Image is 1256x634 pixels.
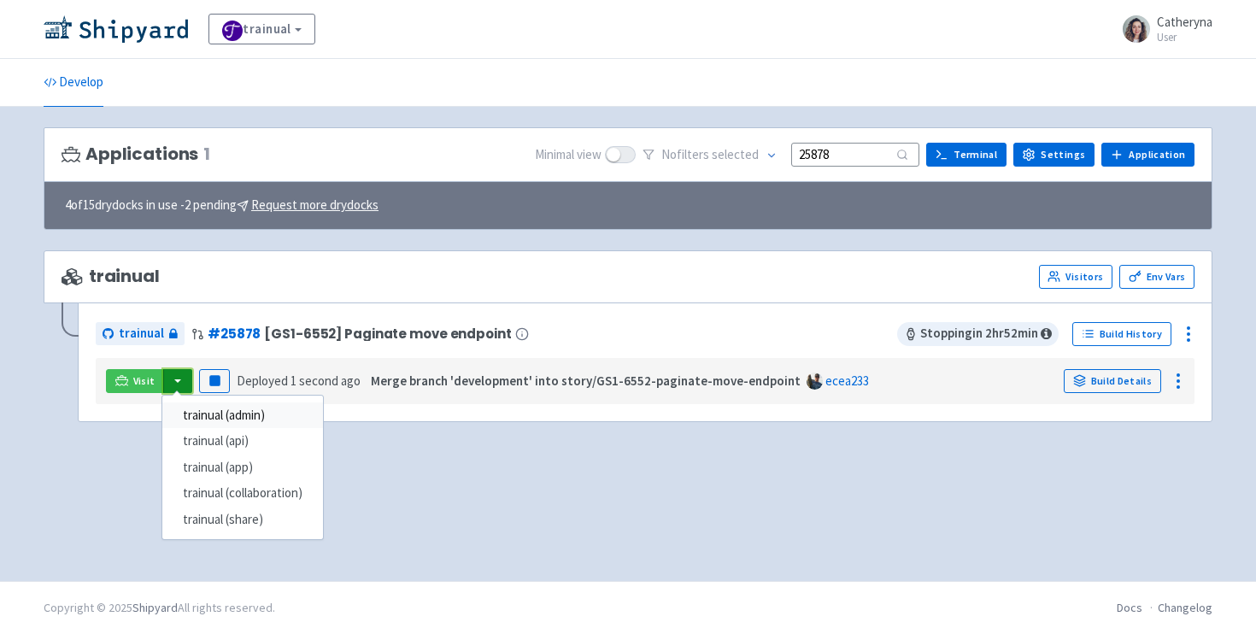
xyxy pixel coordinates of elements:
a: trainual (admin) [162,402,323,429]
a: trainual (app) [162,455,323,481]
input: Search... [791,143,919,166]
span: [GS1-6552] Paginate move endpoint [264,326,511,341]
a: trainual [208,14,315,44]
a: trainual [96,322,185,345]
span: Visit [133,374,156,388]
a: Build Details [1064,369,1161,393]
a: Application [1101,143,1194,167]
a: trainual (share) [162,507,323,533]
span: No filter s [661,145,759,165]
a: Develop [44,59,103,107]
a: Env Vars [1119,265,1194,289]
a: ecea233 [825,373,869,389]
small: User [1157,32,1212,43]
a: Settings [1013,143,1095,167]
span: 1 [203,144,210,164]
a: Changelog [1158,600,1212,615]
h3: Applications [62,144,210,164]
a: trainual (api) [162,428,323,455]
span: 4 of 15 drydocks in use - 2 pending [65,196,379,215]
span: Deployed [237,373,361,389]
a: Shipyard [132,600,178,615]
a: Docs [1117,600,1142,615]
a: trainual (collaboration) [162,480,323,507]
strong: Merge branch 'development' into story/GS1-6552-paginate-move-endpoint [371,373,801,389]
button: Pause [199,369,230,393]
span: trainual [62,267,160,286]
span: Stopping in 2 hr 52 min [897,322,1059,346]
span: Minimal view [535,145,602,165]
a: Visitors [1039,265,1112,289]
u: Request more drydocks [251,197,379,213]
span: selected [712,146,759,162]
a: Terminal [926,143,1007,167]
a: Build History [1072,322,1171,346]
a: Visit [106,369,164,393]
a: Catheryna User [1112,15,1212,43]
img: Shipyard logo [44,15,188,43]
span: Catheryna [1157,14,1212,30]
span: trainual [119,324,164,343]
time: 1 second ago [291,373,361,389]
div: Copyright © 2025 All rights reserved. [44,599,275,617]
a: #25878 [208,325,261,343]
